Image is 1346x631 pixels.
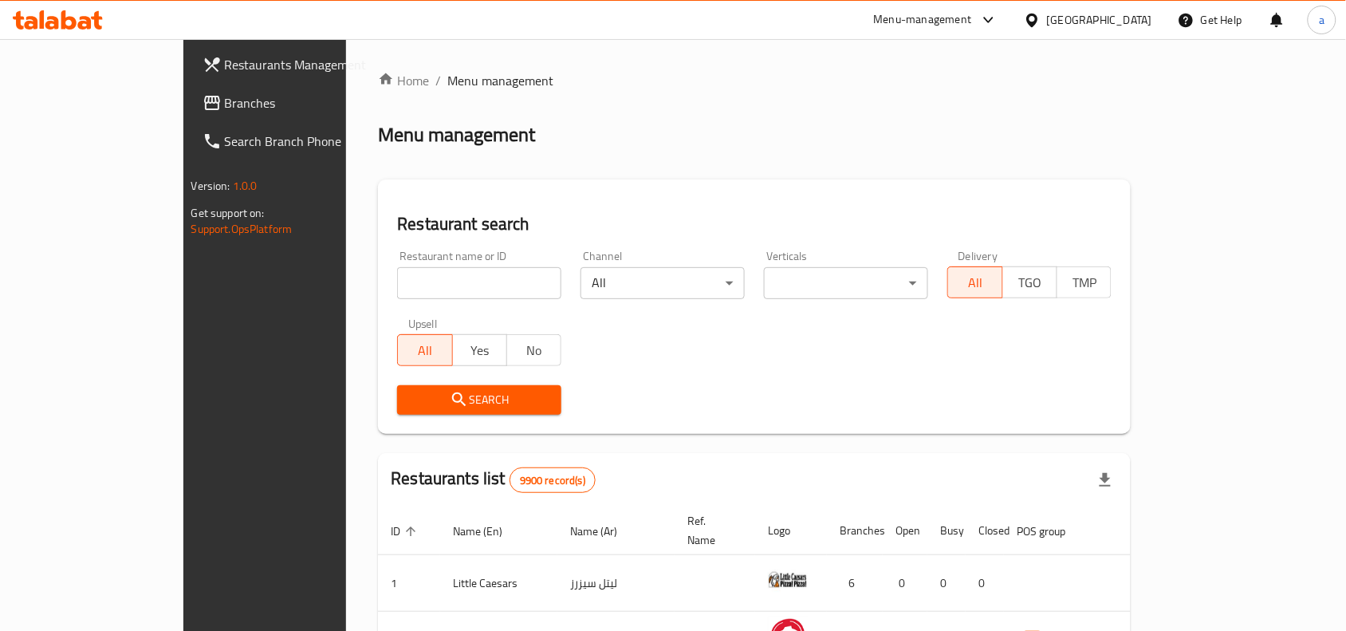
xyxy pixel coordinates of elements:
[225,93,396,112] span: Branches
[687,511,736,550] span: Ref. Name
[874,10,972,30] div: Menu-management
[1057,266,1112,298] button: TMP
[378,122,535,148] h2: Menu management
[1002,266,1057,298] button: TGO
[1064,271,1105,294] span: TMP
[397,212,1112,236] h2: Restaurant search
[397,334,452,366] button: All
[378,71,1131,90] nav: breadcrumb
[1319,11,1324,29] span: a
[191,203,265,223] span: Get support on:
[1017,522,1086,541] span: POS group
[510,473,595,488] span: 9900 record(s)
[1047,11,1152,29] div: [GEOGRAPHIC_DATA]
[883,555,927,612] td: 0
[954,271,996,294] span: All
[397,267,561,299] input: Search for restaurant name or ID..
[190,122,408,160] a: Search Branch Phone
[927,507,966,555] th: Busy
[947,266,1002,298] button: All
[378,555,440,612] td: 1
[459,339,501,362] span: Yes
[391,467,596,493] h2: Restaurants list
[506,334,561,366] button: No
[225,55,396,74] span: Restaurants Management
[768,560,808,600] img: Little Caesars
[827,555,883,612] td: 6
[1010,271,1051,294] span: TGO
[191,175,230,196] span: Version:
[764,267,928,299] div: ​
[510,467,596,493] div: Total records count
[581,267,745,299] div: All
[514,339,555,362] span: No
[557,555,675,612] td: ليتل سيزرز
[391,522,421,541] span: ID
[440,555,557,612] td: Little Caesars
[827,507,883,555] th: Branches
[190,84,408,122] a: Branches
[453,522,523,541] span: Name (En)
[570,522,638,541] span: Name (Ar)
[435,71,441,90] li: /
[410,390,549,410] span: Search
[1086,461,1124,499] div: Export file
[452,334,507,366] button: Yes
[233,175,258,196] span: 1.0.0
[190,45,408,84] a: Restaurants Management
[225,132,396,151] span: Search Branch Phone
[408,318,438,329] label: Upsell
[404,339,446,362] span: All
[958,250,998,262] label: Delivery
[397,385,561,415] button: Search
[966,507,1004,555] th: Closed
[755,507,827,555] th: Logo
[883,507,927,555] th: Open
[447,71,553,90] span: Menu management
[927,555,966,612] td: 0
[191,219,293,239] a: Support.OpsPlatform
[966,555,1004,612] td: 0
